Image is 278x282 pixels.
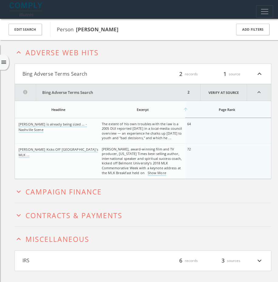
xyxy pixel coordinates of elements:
a: Verify at source [200,84,247,101]
div: 2 [186,84,191,101]
span: 1 [221,70,228,78]
span: Miscellaneous [26,234,89,244]
div: source [204,70,240,78]
button: Bing Adverse Terms Search [15,84,186,101]
a: [PERSON_NAME] is already being sized ... - Nashville Scene [19,122,87,133]
div: records [161,257,198,265]
i: expand_less [256,70,263,78]
div: Headline [19,107,99,112]
i: expand_more [15,187,23,196]
i: expand_less [15,235,23,243]
span: 72 [187,147,191,151]
img: illumis [9,2,43,16]
button: expand_lessAdverse Web Hits [15,47,271,57]
span: Campaign Finance [26,187,102,197]
span: 2 [177,70,184,78]
a: Show More [147,170,166,176]
div: grid [15,118,271,179]
b: [PERSON_NAME] [76,26,118,33]
button: expand_moreCampaign Finance [15,186,271,196]
i: expand_less [247,84,271,101]
span: [PERSON_NAME], award-winning film and TV producer, [US_STATE] Times best-selling author, internat... [102,147,182,175]
span: 6 [177,256,184,265]
span: 64 [187,122,191,126]
div: sources [204,257,240,265]
button: Bing Adverse Terms Search [22,70,143,78]
span: Person [57,26,118,33]
div: Page Rank [187,107,267,112]
button: Toggle navigation [256,5,273,18]
a: [PERSON_NAME] Kicks Off [GEOGRAPHIC_DATA]'s MLK ... [19,147,98,158]
i: menu [1,59,7,66]
span: Contracts & Payments [26,211,122,220]
i: expand_more [256,257,263,265]
i: expand_less [15,48,23,57]
div: Excerpt [101,107,184,112]
i: arrow_upward [183,107,188,112]
button: Edit Search [9,24,42,36]
button: IRS [22,257,143,265]
span: Adverse Web Hits [26,48,99,57]
i: expand_more [15,211,23,219]
button: expand_lessMiscellaneous [15,234,271,243]
span: 3 [219,256,227,265]
button: expand_moreContracts & Payments [15,210,271,219]
button: Add Filters [236,24,269,36]
div: records [161,70,198,78]
span: The extent of his own troubles with the law is a 2005 DUI reported [DATE] in a local-media counci... [102,122,182,140]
